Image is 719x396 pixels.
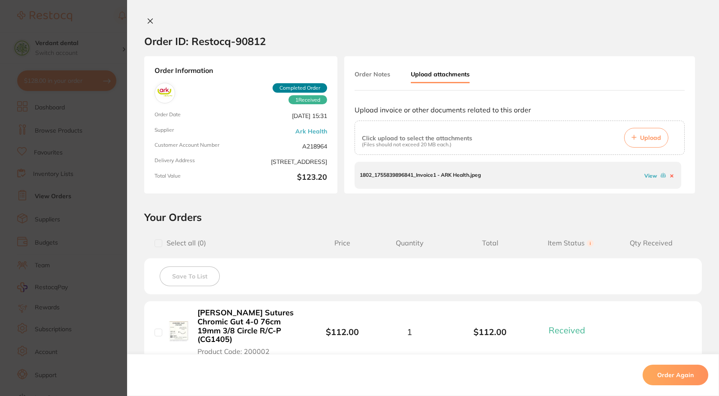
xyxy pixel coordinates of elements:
[369,239,450,247] span: Quantity
[611,239,692,247] span: Qty Received
[362,142,472,148] p: (Files should not exceed 20 MB each.)
[531,239,611,247] span: Item Status
[244,173,327,183] b: $123.20
[155,67,327,76] strong: Order Information
[362,135,472,142] p: Click upload to select the attachments
[355,106,685,114] p: Upload invoice or other documents related to this order
[549,325,585,336] span: Received
[144,35,266,48] h2: Order ID: Restocq- 90812
[316,239,369,247] span: Price
[644,172,657,179] a: View
[326,326,359,337] b: $112.00
[244,157,327,166] span: [STREET_ADDRESS]
[640,134,661,142] span: Upload
[244,142,327,151] span: A218964
[162,239,206,247] span: Select all ( 0 )
[407,327,412,337] span: 1
[155,173,237,183] span: Total Value
[197,308,300,344] b: [PERSON_NAME] Sutures Chromic Gut 4-0 76cm 19mm 3/8 Circle R/C-P (CG1405)
[195,308,303,356] button: [PERSON_NAME] Sutures Chromic Gut 4-0 76cm 19mm 3/8 Circle R/C-P (CG1405) Product Code: 200002
[450,327,531,337] b: $112.00
[360,172,481,178] p: 1802_1755839896841_Invoice1 - ARK Health.jpeg
[295,128,327,135] a: Ark Health
[450,239,531,247] span: Total
[169,321,188,341] img: Dynek Sutures Chromic Gut 4-0 76cm 19mm 3/8 Circle R/C-P (CG1405)
[144,211,702,224] h2: Your Orders
[160,266,220,286] button: Save To List
[355,67,390,82] button: Order Notes
[288,95,327,105] span: Received
[273,83,327,93] span: Completed Order
[155,127,237,136] span: Supplier
[643,365,708,385] button: Order Again
[155,142,237,151] span: Customer Account Number
[244,112,327,120] span: [DATE] 15:31
[546,325,595,336] button: Received
[155,157,237,166] span: Delivery Address
[624,128,668,148] button: Upload
[411,67,470,83] button: Upload attachments
[197,348,270,355] span: Product Code: 200002
[157,85,173,101] img: Ark Health
[155,112,237,120] span: Order Date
